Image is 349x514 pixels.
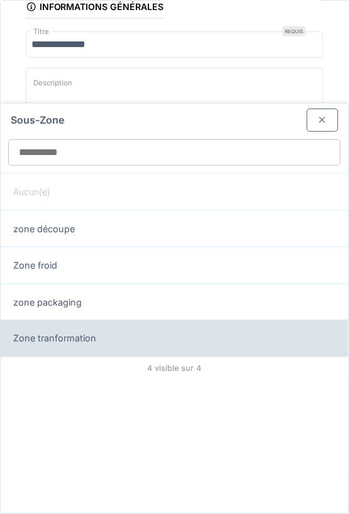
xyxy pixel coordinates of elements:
[1,104,348,132] div: Sous-Zone
[13,332,96,346] span: Zone tranformation
[282,26,306,36] div: Requis
[31,26,52,37] label: Titre
[13,222,75,236] span: zone découpe
[1,357,348,380] div: 4 visible sur 4
[1,173,348,210] div: Aucun(e)
[13,296,82,309] span: zone packaging
[13,259,57,272] span: Zone froid
[31,75,75,91] label: Description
